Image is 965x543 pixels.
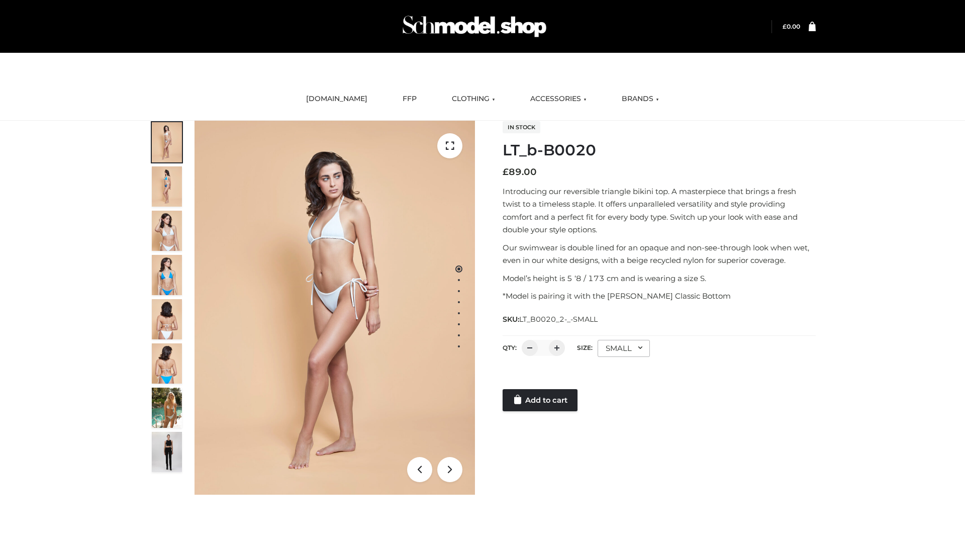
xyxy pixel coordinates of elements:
a: CLOTHING [444,88,503,110]
img: Schmodel Admin 964 [399,7,550,46]
img: ArielClassicBikiniTop_CloudNine_AzureSky_OW114ECO_2-scaled.jpg [152,166,182,207]
img: ArielClassicBikiniTop_CloudNine_AzureSky_OW114ECO_7-scaled.jpg [152,299,182,339]
img: ArielClassicBikiniTop_CloudNine_AzureSky_OW114ECO_8-scaled.jpg [152,343,182,384]
span: In stock [503,121,540,133]
a: FFP [395,88,424,110]
p: Model’s height is 5 ‘8 / 173 cm and is wearing a size S. [503,272,816,285]
img: Arieltop_CloudNine_AzureSky2.jpg [152,388,182,428]
a: £0.00 [783,23,800,30]
a: Add to cart [503,389,577,411]
a: ACCESSORIES [523,88,594,110]
a: BRANDS [614,88,666,110]
img: ArielClassicBikiniTop_CloudNine_AzureSky_OW114ECO_4-scaled.jpg [152,255,182,295]
img: ArielClassicBikiniTop_CloudNine_AzureSky_OW114ECO_1 [195,121,475,495]
p: *Model is pairing it with the [PERSON_NAME] Classic Bottom [503,290,816,303]
span: £ [783,23,787,30]
p: Introducing our reversible triangle bikini top. A masterpiece that brings a fresh twist to a time... [503,185,816,236]
p: Our swimwear is double lined for an opaque and non-see-through look when wet, even in our white d... [503,241,816,267]
div: SMALL [598,340,650,357]
img: ArielClassicBikiniTop_CloudNine_AzureSky_OW114ECO_1-scaled.jpg [152,122,182,162]
label: Size: [577,344,593,351]
span: £ [503,166,509,177]
h1: LT_b-B0020 [503,141,816,159]
img: ArielClassicBikiniTop_CloudNine_AzureSky_OW114ECO_3-scaled.jpg [152,211,182,251]
a: [DOMAIN_NAME] [299,88,375,110]
bdi: 0.00 [783,23,800,30]
span: SKU: [503,313,599,325]
label: QTY: [503,344,517,351]
bdi: 89.00 [503,166,537,177]
span: LT_B0020_2-_-SMALL [519,315,598,324]
img: 49df5f96394c49d8b5cbdcda3511328a.HD-1080p-2.5Mbps-49301101_thumbnail.jpg [152,432,182,472]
